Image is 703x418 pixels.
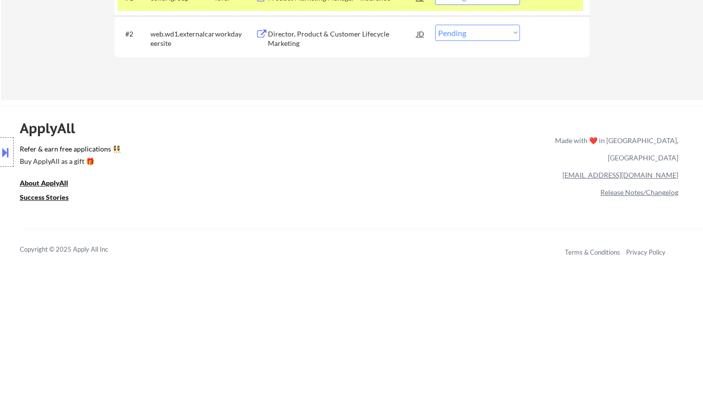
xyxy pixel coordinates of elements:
[20,245,133,255] div: Copyright © 2025 Apply All Inc
[150,29,215,48] div: web.wd1.externalcareersite
[626,248,666,256] a: Privacy Policy
[600,188,678,196] a: Release Notes/Changelog
[215,29,256,39] div: workday
[125,29,143,39] div: #2
[562,171,678,179] a: [EMAIL_ADDRESS][DOMAIN_NAME]
[268,29,417,48] div: Director, Product & Customer Lifecycle Marketing
[551,132,678,166] div: Made with ❤️ in [GEOGRAPHIC_DATA], [GEOGRAPHIC_DATA]
[565,248,620,256] a: Terms & Conditions
[20,146,349,156] a: Refer & earn free applications 👯‍♀️
[416,25,426,42] div: JD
